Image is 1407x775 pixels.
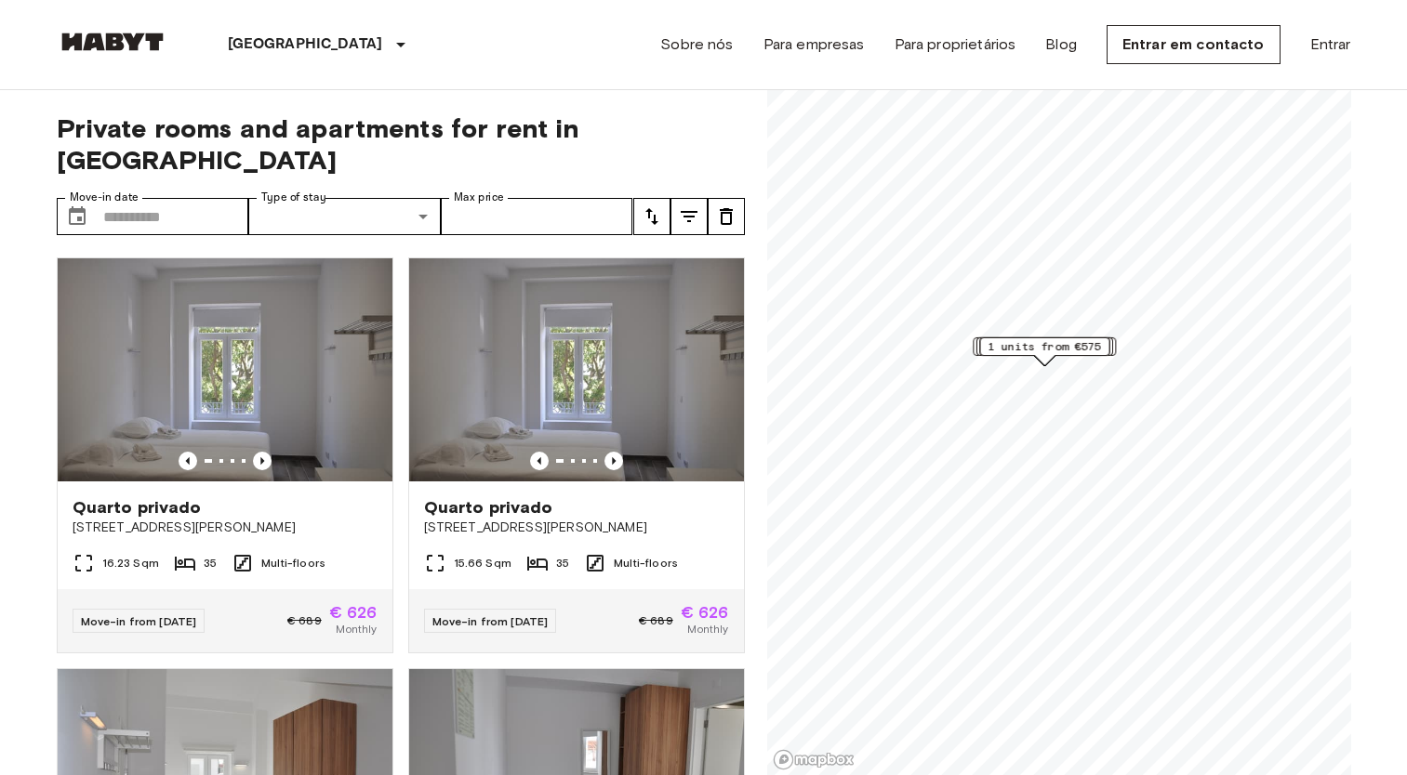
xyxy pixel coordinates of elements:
[681,604,729,621] span: € 626
[424,496,553,519] span: Quarto privado
[179,452,197,470] button: Previous image
[59,198,96,235] button: Choose date
[73,496,202,519] span: Quarto privado
[57,257,393,653] a: Marketing picture of unit PT-17-010-001-08HPrevious imagePrevious imageQuarto privado[STREET_ADDR...
[670,198,708,235] button: tune
[102,555,159,571] span: 16.23 Sqm
[73,519,378,537] span: [STREET_ADDRESS][PERSON_NAME]
[408,257,745,653] a: Marketing picture of unit PT-17-010-001-33HPrevious imagePrevious imageQuarto privado[STREET_ADDR...
[70,190,139,205] label: Move-in date
[336,621,377,637] span: Monthly
[204,555,217,571] span: 35
[687,621,728,637] span: Monthly
[988,338,1101,355] span: 1 units from €575
[979,337,1109,366] div: Map marker
[1310,33,1351,56] a: Entrar
[530,452,549,470] button: Previous image
[614,555,678,571] span: Multi-floors
[424,519,729,537] span: [STREET_ADDRESS][PERSON_NAME]
[895,33,1016,56] a: Para proprietários
[287,612,322,629] span: € 689
[773,749,855,770] a: Mapbox logo
[228,33,383,56] p: [GEOGRAPHIC_DATA]
[604,452,623,470] button: Previous image
[57,33,168,51] img: Habyt
[454,190,504,205] label: Max price
[763,33,865,56] a: Para empresas
[973,337,1116,366] div: Map marker
[1107,25,1281,64] a: Entrar em contacto
[261,555,325,571] span: Multi-floors
[976,337,1112,366] div: Map marker
[660,33,733,56] a: Sobre nós
[329,604,378,621] span: € 626
[261,190,326,205] label: Type of stay
[57,112,745,176] span: Private rooms and apartments for rent in [GEOGRAPHIC_DATA]
[708,198,745,235] button: tune
[556,555,569,571] span: 35
[58,258,392,481] img: Marketing picture of unit PT-17-010-001-08H
[639,612,673,629] span: € 689
[253,452,272,470] button: Previous image
[432,614,549,628] span: Move-in from [DATE]
[409,258,744,481] img: Marketing picture of unit PT-17-010-001-33H
[633,198,670,235] button: tune
[81,614,197,628] span: Move-in from [DATE]
[454,555,511,571] span: 15.66 Sqm
[1045,33,1077,56] a: Blog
